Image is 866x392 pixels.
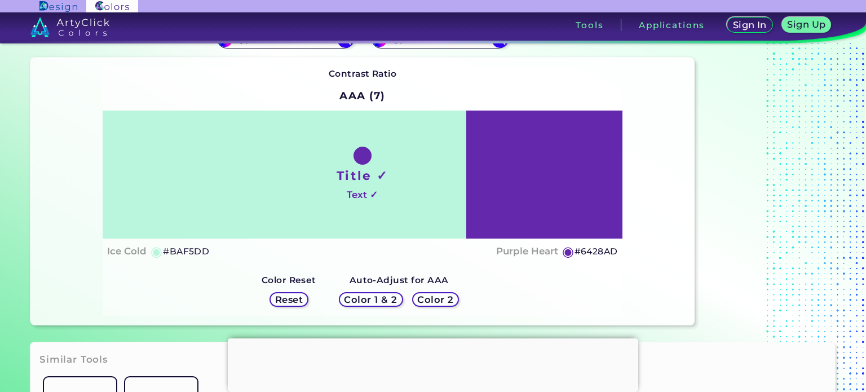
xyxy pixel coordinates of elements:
h5: Sign Up [789,20,824,29]
strong: Auto-Adjust for AAA [350,275,449,285]
a: Sign In [729,18,770,32]
h5: Reset [276,296,302,304]
img: logo_artyclick_colors_white.svg [30,17,110,37]
h5: #BAF5DD [163,244,209,259]
h5: Sign In [735,21,765,29]
h3: Similar Tools [39,353,108,367]
h3: Applications [639,21,705,29]
h5: ◉ [151,245,163,258]
h5: Color 1 & 2 [347,296,395,304]
h1: Title ✓ [337,167,388,184]
h2: AAA (7) [334,83,390,108]
h4: Text ✓ [347,187,378,203]
h5: ◉ [562,245,575,258]
strong: Contrast Ratio [329,68,397,79]
img: ArtyClick Design logo [39,1,77,12]
strong: Color Reset [262,275,316,285]
h5: #6428AD [575,244,618,259]
h5: Color 2 [419,296,452,304]
a: Sign Up [784,18,829,32]
h3: Tools [576,21,603,29]
h4: Ice Cold [107,243,147,259]
h4: Purple Heart [496,243,558,259]
iframe: Advertisement [228,338,638,389]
